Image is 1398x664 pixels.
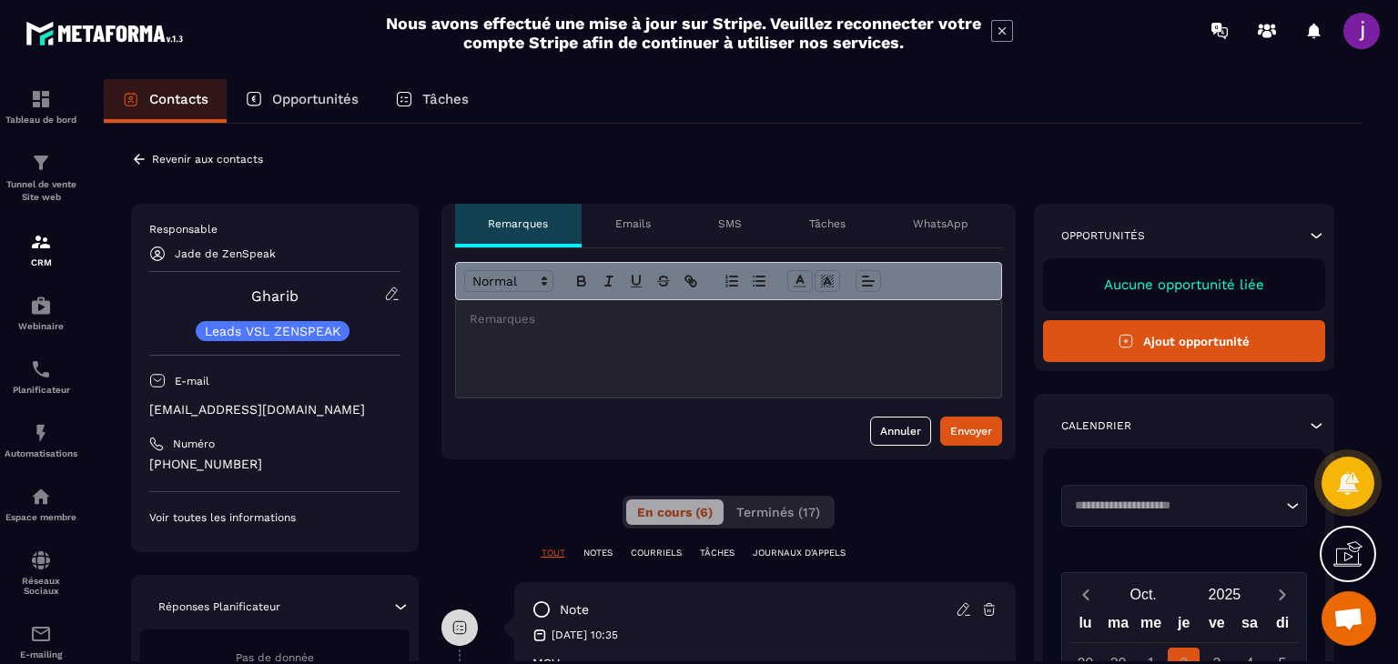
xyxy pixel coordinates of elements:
a: formationformationCRM [5,217,77,281]
p: Tâches [422,91,469,107]
img: social-network [30,549,52,571]
p: Jade de ZenSpeak [175,247,276,260]
p: Voir toutes les informations [149,510,400,525]
p: Réseaux Sociaux [5,576,77,596]
div: Search for option [1061,485,1308,527]
p: COURRIELS [631,547,682,559]
p: Emails [615,216,651,231]
p: NOTES [583,547,613,559]
div: Ouvrir le chat [1322,591,1376,646]
img: scheduler [30,358,52,380]
p: SMS [718,216,742,231]
p: TOUT [542,547,565,559]
p: Calendrier [1061,418,1131,433]
img: automations [30,486,52,508]
button: Next month [1265,582,1299,607]
p: [EMAIL_ADDRESS][DOMAIN_NAME] [149,401,400,418]
p: Remarques [488,216,548,231]
h2: Nous avons effectué une mise à jour sur Stripe. Veuillez reconnecter votre compte Stripe afin de ... [385,14,982,52]
button: Open months overlay [1103,578,1184,610]
img: email [30,623,52,645]
button: Previous month [1069,582,1103,607]
div: Envoyer [950,422,992,440]
p: Numéro [173,437,215,451]
a: Contacts [104,79,227,123]
a: Opportunités [227,79,377,123]
button: Ajout opportunité [1043,320,1326,362]
button: En cours (6) [626,499,724,525]
div: me [1135,610,1168,642]
p: Webinaire [5,321,77,331]
p: Espace membre [5,512,77,522]
a: social-networksocial-networkRéseaux Sociaux [5,536,77,609]
span: Pas de donnée [236,651,314,664]
input: Search for option [1069,497,1282,515]
a: schedulerschedulerPlanificateur [5,345,77,408]
p: E-mailing [5,649,77,659]
img: formation [30,152,52,174]
div: sa [1233,610,1266,642]
p: Opportunités [1061,228,1145,243]
p: Aucune opportunité liée [1061,277,1308,293]
p: note [560,601,589,619]
a: formationformationTableau de bord [5,75,77,138]
p: E-mail [175,374,209,388]
a: automationsautomationsWebinaire [5,281,77,345]
span: En cours (6) [637,505,713,519]
p: [DATE] 10:35 [552,628,618,642]
img: formation [30,231,52,253]
div: lu [1069,610,1101,642]
p: CRM [5,257,77,267]
p: WhatsApp [913,216,968,231]
p: Opportunités [272,91,359,107]
div: je [1168,610,1200,642]
a: Tâches [377,79,487,123]
img: automations [30,422,52,444]
p: Contacts [149,91,208,107]
p: Automatisations [5,448,77,458]
p: JOURNAUX D'APPELS [753,547,846,559]
p: [PHONE_NUMBER] [149,456,400,473]
a: Gharib [251,287,299,305]
div: ve [1200,610,1233,642]
div: di [1266,610,1299,642]
button: Open years overlay [1184,578,1265,610]
p: Tunnel de vente Site web [5,178,77,204]
div: ma [1102,610,1135,642]
img: automations [30,295,52,317]
img: formation [30,88,52,110]
a: automationsautomationsAutomatisations [5,408,77,472]
button: Envoyer [940,417,1002,446]
p: Planificateur [5,385,77,395]
button: Terminés (17) [725,499,831,525]
a: automationsautomationsEspace membre [5,472,77,536]
span: Terminés (17) [736,505,820,519]
p: Leads VSL ZENSPEAK [205,325,340,337]
p: Responsable [149,222,400,236]
p: Tâches [809,216,846,231]
a: formationformationTunnel de vente Site web [5,138,77,217]
button: Annuler [870,417,931,446]
p: Tableau de bord [5,115,77,125]
img: logo [25,16,189,50]
p: TÂCHES [700,547,734,559]
p: Revenir aux contacts [152,153,263,166]
p: Réponses Planificateur [158,599,280,614]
